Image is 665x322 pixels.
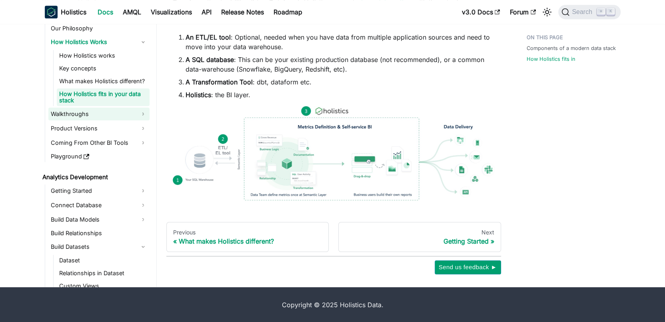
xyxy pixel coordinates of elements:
a: Coming From Other BI Tools [48,136,150,149]
a: Connect Database [48,199,150,212]
nav: Docs pages [166,222,501,252]
a: Getting Started [48,184,150,197]
a: Forum [505,6,541,18]
div: Copyright © 2025 Holistics Data. [78,300,587,310]
a: Components of a modern data stack [527,44,616,52]
img: How Holistics fits in your Data Stack [173,106,495,200]
a: Custom Views [57,280,150,292]
button: Send us feedback ► [435,260,501,274]
a: Roadmap [269,6,307,18]
li: : Optional, needed when you have data from multiple application sources and need to move into you... [186,32,495,52]
a: Visualizations [146,6,197,18]
a: HolisticsHolistics [45,6,86,18]
a: Walkthroughs [48,108,150,120]
a: Docs [93,6,118,18]
div: Previous [173,229,322,236]
button: Search (Command+K) [558,5,620,19]
a: How Holistics fits in your data stack [57,88,150,106]
kbd: ⌘ [597,8,605,15]
a: Product Versions [48,122,150,135]
a: Relationships in Dataset [57,268,150,279]
a: Build Relationships [48,228,150,239]
a: PreviousWhat makes Holistics different? [166,222,329,252]
div: What makes Holistics different? [173,237,322,245]
img: Holistics [45,6,58,18]
a: How Holistics works [57,50,150,61]
div: Next [345,229,494,236]
a: NextGetting Started [338,222,501,252]
a: Release Notes [216,6,269,18]
a: Build Datasets [48,240,150,253]
a: How Holistics fits in [527,55,575,63]
a: Analytics Development [40,172,150,183]
li: : the BI layer. [186,90,495,100]
a: Playground [48,151,150,162]
a: What makes Holistics different? [57,76,150,87]
a: How Holistics Works [48,36,150,48]
a: Dataset [57,255,150,266]
li: : This can be your existing production database (not recommended), or a common data-warehouse (Sn... [186,55,495,74]
a: AMQL [118,6,146,18]
span: Send us feedback ► [439,262,497,272]
li: : dbt, dataform etc. [186,77,495,87]
b: Holistics [61,7,86,17]
div: Getting Started [345,237,494,245]
strong: An ETL/EL tool [186,33,231,41]
a: v3.0 Docs [457,6,505,18]
strong: A Transformation Tool [186,78,253,86]
button: Switch between dark and light mode (currently light mode) [541,6,553,18]
a: Our Philosophy [48,23,150,34]
strong: A SQL database [186,56,234,64]
kbd: K [607,8,615,15]
a: Key concepts [57,63,150,74]
strong: Holistics [186,91,211,99]
a: API [197,6,216,18]
span: Search [569,8,597,16]
a: Build Data Models [48,213,150,226]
